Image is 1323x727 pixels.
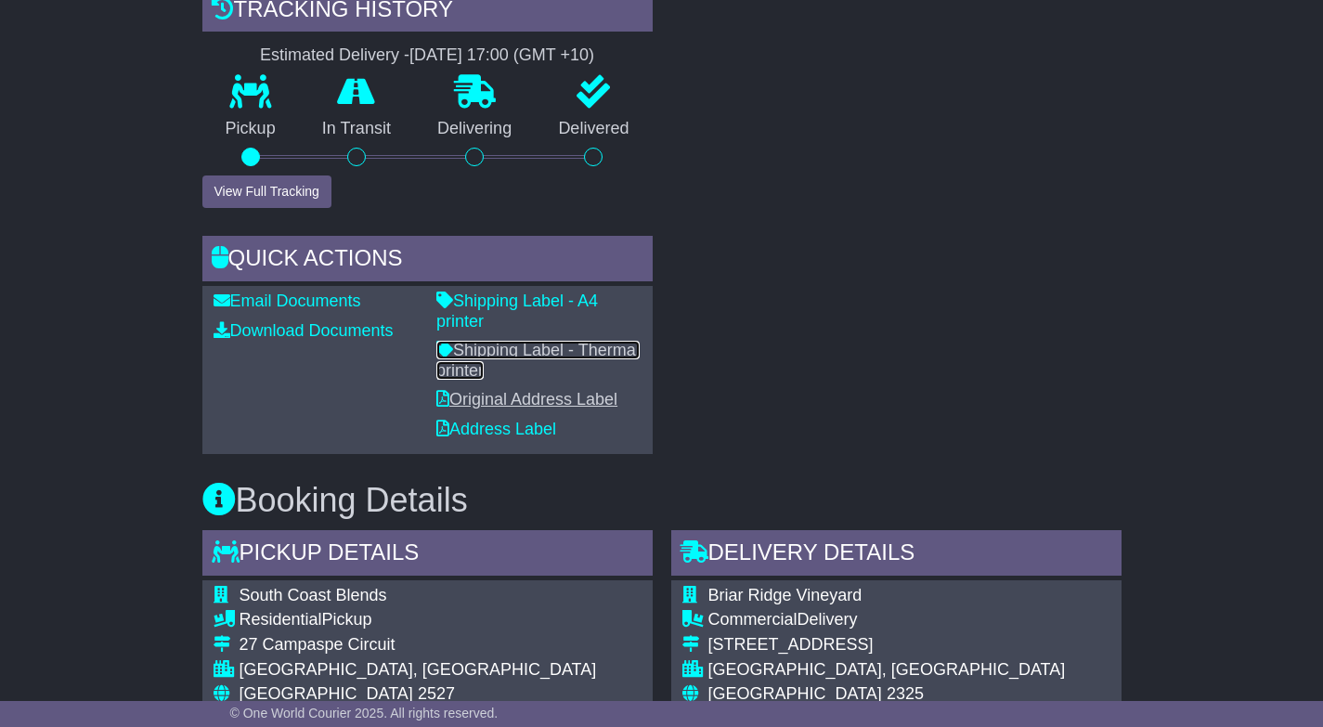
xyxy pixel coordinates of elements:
div: Estimated Delivery - [202,45,653,66]
a: Original Address Label [436,390,617,409]
div: 27 Campaspe Circuit [240,635,642,656]
h3: Booking Details [202,482,1122,519]
a: Shipping Label - A4 printer [436,292,598,331]
span: Briar Ridge Vineyard [708,586,863,604]
a: Email Documents [214,292,361,310]
div: Pickup [240,610,642,630]
a: Address Label [436,420,556,438]
p: Pickup [202,119,299,139]
div: Delivery Details [671,530,1122,580]
span: Residential [240,610,322,629]
span: 2325 [887,684,924,703]
div: [GEOGRAPHIC_DATA], [GEOGRAPHIC_DATA] [708,660,1066,681]
div: Quick Actions [202,236,653,286]
p: Delivering [414,119,535,139]
div: [STREET_ADDRESS] [708,635,1066,656]
span: 2527 [418,684,455,703]
a: Download Documents [214,321,394,340]
span: [GEOGRAPHIC_DATA] [708,684,882,703]
div: [DATE] 17:00 (GMT +10) [409,45,594,66]
span: [GEOGRAPHIC_DATA] [240,684,413,703]
div: Delivery [708,610,1066,630]
span: © One World Courier 2025. All rights reserved. [230,706,499,721]
a: Shipping Label - Thermal printer [436,341,640,380]
span: Commercial [708,610,798,629]
span: South Coast Blends [240,586,387,604]
button: View Full Tracking [202,175,331,208]
p: Delivered [535,119,652,139]
p: In Transit [299,119,414,139]
div: Pickup Details [202,530,653,580]
div: [GEOGRAPHIC_DATA], [GEOGRAPHIC_DATA] [240,660,642,681]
